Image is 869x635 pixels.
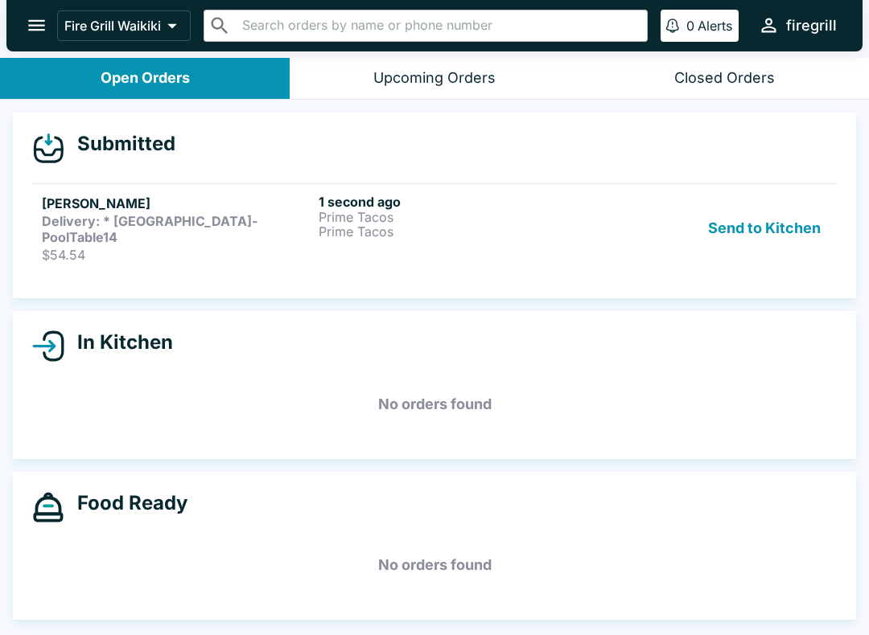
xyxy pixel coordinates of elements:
p: Prime Tacos [319,224,589,239]
h5: No orders found [32,536,837,594]
h5: No orders found [32,375,837,433]
p: Alerts [698,18,732,34]
p: 0 [686,18,694,34]
a: [PERSON_NAME]Delivery: * [GEOGRAPHIC_DATA]-PoolTable14$54.541 second agoPrime TacosPrime TacosSen... [32,183,837,272]
div: Upcoming Orders [373,69,496,88]
p: $54.54 [42,247,312,263]
p: Prime Tacos [319,210,589,224]
h5: [PERSON_NAME] [42,194,312,213]
h4: Food Ready [64,491,187,515]
strong: Delivery: * [GEOGRAPHIC_DATA]-PoolTable14 [42,213,257,245]
h4: In Kitchen [64,330,173,354]
div: Open Orders [101,69,190,88]
p: Fire Grill Waikiki [64,18,161,34]
button: Fire Grill Waikiki [57,10,191,41]
button: Send to Kitchen [702,194,827,263]
input: Search orders by name or phone number [237,14,640,37]
h6: 1 second ago [319,194,589,210]
button: open drawer [16,5,57,46]
div: Closed Orders [674,69,775,88]
h4: Submitted [64,132,175,156]
button: firegrill [752,8,843,43]
div: firegrill [786,16,837,35]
